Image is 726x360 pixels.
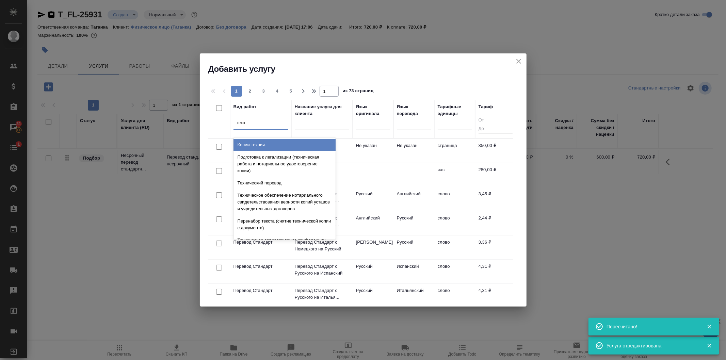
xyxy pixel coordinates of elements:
td: Не указан [393,139,434,163]
td: [PERSON_NAME] [353,235,393,259]
button: 5 [286,86,296,97]
td: 4,31 ₽ [475,284,516,308]
td: слово [434,211,475,235]
td: Испанский [393,260,434,283]
div: Вид работ [233,103,257,110]
td: слово [434,235,475,259]
div: Тарифные единицы [438,103,472,117]
td: 280,00 ₽ [475,163,516,187]
div: Услуга отредактирована [607,342,696,349]
td: слово [434,260,475,283]
div: Техническое сопровождение конференции онлайн «Стартовый онлайн» [233,234,336,253]
p: Перевод Стандарт [233,287,288,294]
td: страница [434,139,475,163]
div: Язык перевода [397,103,431,117]
input: От [479,116,513,125]
td: Не указан [353,139,393,163]
div: Язык оригинала [356,103,390,117]
button: Закрыть [702,324,716,330]
td: Русский [353,260,393,283]
td: Итальянский [393,284,434,308]
div: Копии технич. [233,139,336,151]
td: Русский [353,187,393,211]
div: Тариф [479,103,493,110]
td: Английский [393,187,434,211]
td: Русский [393,211,434,235]
span: 4 [272,88,283,95]
td: Русский [393,235,434,259]
td: час [434,163,475,187]
td: 3,36 ₽ [475,235,516,259]
td: слово [434,284,475,308]
td: 2,44 ₽ [475,211,516,235]
div: Подготовка к легализации (техническая работа и нотариальное удостоверение копии) [233,151,336,177]
span: 3 [258,88,269,95]
td: Английский [353,211,393,235]
td: Русский [353,284,393,308]
p: Перевод Стандарт с Русского на Италья... [295,287,349,301]
h2: Добавить услугу [208,64,527,75]
div: Пересчитано! [607,323,696,330]
div: Техническое обеспечение нотариального свидетельствования верности копий уставов и учредительных д... [233,189,336,215]
div: Технический перевод [233,177,336,189]
div: Перенабор текста (снятие технической копии с документа) [233,215,336,234]
td: 4,31 ₽ [475,260,516,283]
button: close [514,56,524,66]
button: 4 [272,86,283,97]
td: 3,45 ₽ [475,187,516,211]
button: 3 [258,86,269,97]
div: Название услуги для клиента [295,103,349,117]
td: слово [434,187,475,211]
p: Перевод Стандарт с Немецкого на Русский [295,239,349,252]
td: 350,00 ₽ [475,139,516,163]
p: Перевод Стандарт с Русского на Испанский [295,263,349,277]
span: 5 [286,88,296,95]
button: Закрыть [702,343,716,349]
p: Перевод Стандарт [233,263,288,270]
p: Перевод Стандарт [233,239,288,246]
input: До [479,125,513,133]
span: 2 [245,88,256,95]
span: из 73 страниц [343,87,374,97]
button: 2 [245,86,256,97]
